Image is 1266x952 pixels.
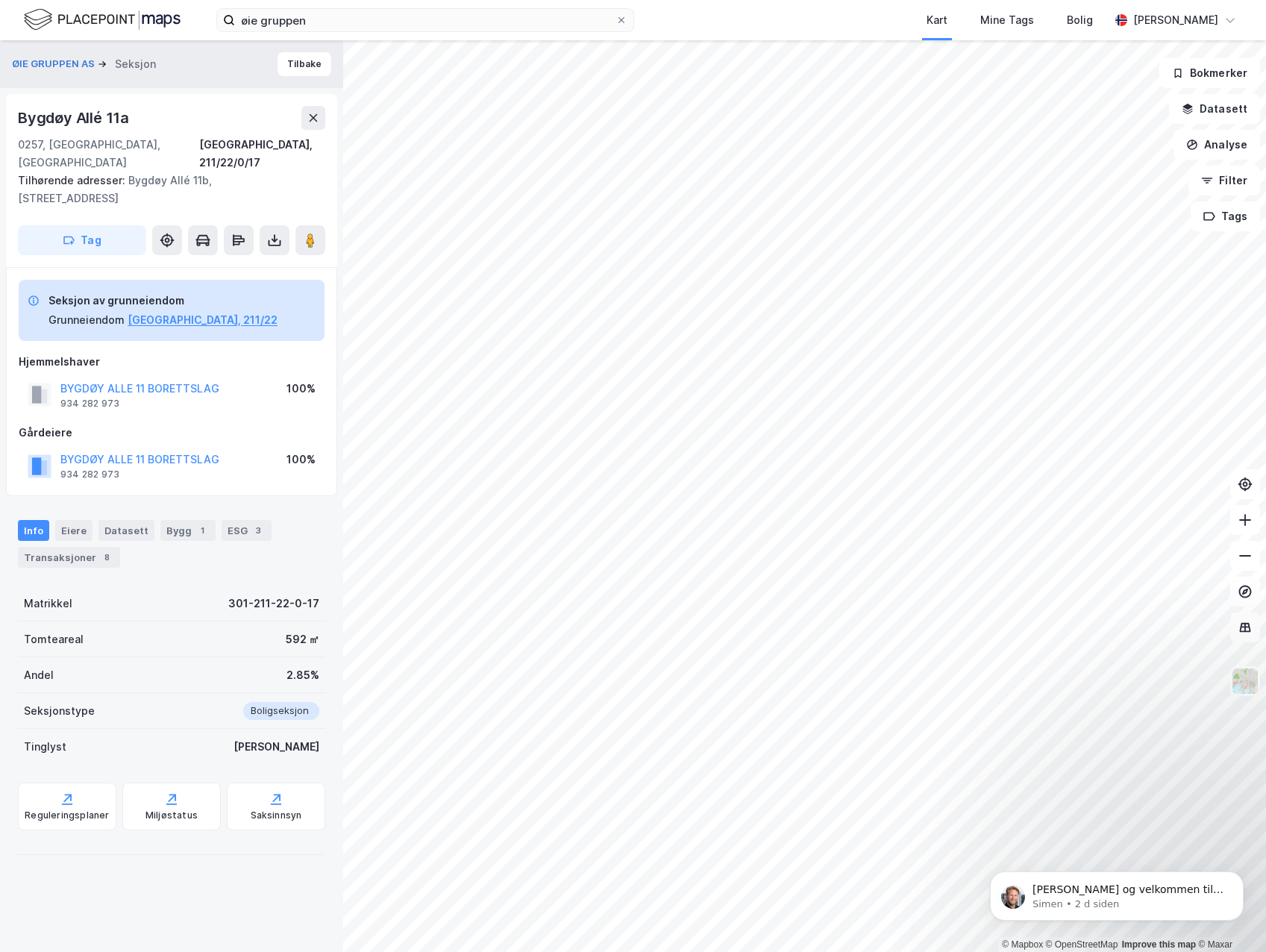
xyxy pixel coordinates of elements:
div: Transaksjoner [18,547,120,568]
img: logo.f888ab2527a4732fd821a326f86c7f29.svg [24,7,181,33]
div: Gårdeiere [19,424,325,442]
div: [PERSON_NAME] [1133,11,1218,29]
div: Bygg [160,520,216,541]
a: Mapbox [1002,939,1043,950]
div: 301-211-22-0-17 [228,595,319,613]
div: Miljøstatus [145,809,198,821]
div: Matrikkel [24,595,72,613]
div: Kart [927,11,947,29]
div: 592 ㎡ [286,630,319,648]
button: Datasett [1169,94,1260,124]
a: Improve this map [1122,939,1196,950]
div: Mine Tags [980,11,1034,29]
div: 8 [99,550,114,565]
input: Søk på adresse, matrikkel, gårdeiere, leietakere eller personer [235,9,615,31]
span: Tilhørende adresser: [18,174,128,187]
div: 100% [286,451,316,469]
div: Hjemmelshaver [19,353,325,371]
div: Info [18,520,49,541]
div: [PERSON_NAME] [234,738,319,756]
div: 934 282 973 [60,469,119,480]
button: Tags [1191,201,1260,231]
div: 934 282 973 [60,398,119,410]
div: 0257, [GEOGRAPHIC_DATA], [GEOGRAPHIC_DATA] [18,136,199,172]
div: Seksjon av grunneiendom [48,292,278,310]
button: Analyse [1173,130,1260,160]
button: Tag [18,225,146,255]
button: Tilbake [278,52,331,76]
button: Filter [1188,166,1260,195]
div: 100% [286,380,316,398]
div: Seksjonstype [24,702,95,720]
div: ESG [222,520,272,541]
div: Saksinnsyn [251,809,302,821]
div: Andel [24,666,54,684]
button: Bokmerker [1159,58,1260,88]
div: 1 [195,523,210,538]
div: Datasett [98,520,154,541]
img: Z [1231,667,1259,695]
div: Seksjon [115,55,156,73]
div: Bygdøy Allé 11a [18,106,132,130]
div: Tinglyst [24,738,66,756]
div: [GEOGRAPHIC_DATA], 211/22/0/17 [199,136,325,172]
div: Tomteareal [24,630,84,648]
button: [GEOGRAPHIC_DATA], 211/22 [128,311,278,329]
div: Bygdøy Allé 11b, [STREET_ADDRESS] [18,172,313,207]
div: Reguleringsplaner [25,809,109,821]
div: Grunneiendom [48,311,125,329]
div: 2.85% [286,666,319,684]
iframe: Intercom notifications melding [968,840,1266,945]
a: OpenStreetMap [1046,939,1118,950]
button: ØIE GRUPPEN AS [12,57,98,72]
div: Eiere [55,520,93,541]
div: 3 [251,523,266,538]
div: Bolig [1067,11,1093,29]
